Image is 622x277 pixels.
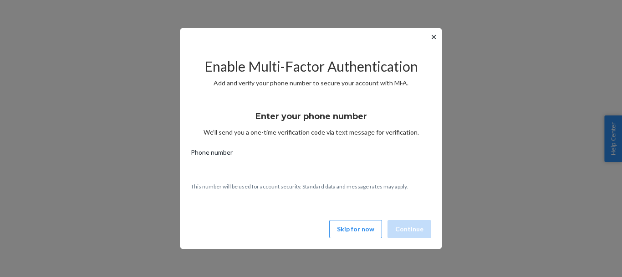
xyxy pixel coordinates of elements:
span: Phone number [191,148,233,161]
button: Continue [387,220,431,238]
p: Add and verify your phone number to secure your account with MFA. [191,78,431,88]
p: This number will be used for account security. Standard data and message rates may apply. [191,183,431,190]
button: ✕ [429,31,438,42]
h3: Enter your phone number [255,110,367,122]
h2: Enable Multi-Factor Authentication [191,59,431,74]
button: Skip for now [329,220,382,238]
div: We’ll send you a one-time verification code via text message for verification. [191,103,431,137]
